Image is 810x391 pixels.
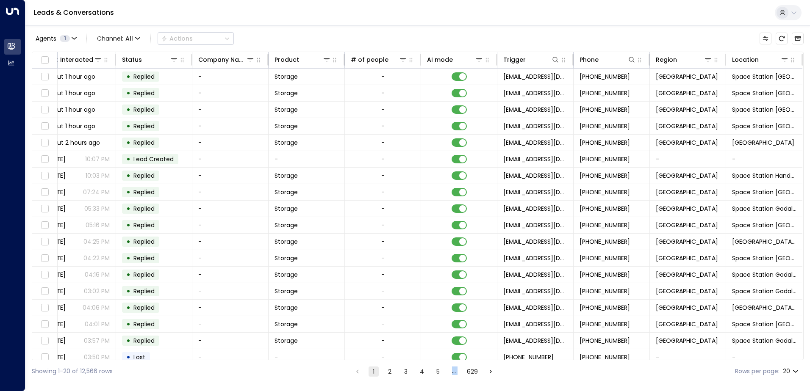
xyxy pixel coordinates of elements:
span: Replied [133,204,155,213]
td: - [192,184,269,200]
span: Birmingham [656,171,718,180]
div: Phone [580,55,636,65]
div: Product [275,55,299,65]
span: leads@space-station.co.uk [503,138,567,147]
div: - [381,72,385,81]
span: Replied [133,171,155,180]
td: - [192,102,269,118]
div: Location [732,55,789,65]
div: # of people [351,55,407,65]
span: Toggle select row [39,270,50,280]
div: Last Interacted [46,55,93,65]
button: page 1 [369,366,379,377]
span: Replied [133,270,155,279]
td: - [192,69,269,85]
div: • [126,152,130,166]
span: leads@space-station.co.uk [503,155,567,163]
td: - [192,333,269,349]
span: +447552233400 [580,204,630,213]
span: Toggle select row [39,187,50,198]
span: All [125,35,133,42]
span: Toggle select row [39,303,50,313]
div: Trigger [503,55,560,65]
span: +447845136142 [580,254,630,262]
span: +447908600815 [580,221,630,229]
div: # of people [351,55,388,65]
span: leads@space-station.co.uk [503,336,567,345]
p: 04:01 PM [85,320,110,328]
span: Storage [275,303,298,312]
span: +447943456994 [580,188,630,196]
div: Actions [161,35,193,42]
span: Toggle select row [39,121,50,132]
p: 03:02 PM [84,287,110,295]
span: Space Station Brentford [732,188,796,196]
div: - [381,336,385,345]
span: leads@space-station.co.uk [503,105,567,114]
span: Storage [275,188,298,196]
div: • [126,201,130,216]
span: Storage [275,270,298,279]
span: Surrey [656,270,718,279]
div: • [126,135,130,150]
span: Space Station Godalming [732,336,796,345]
span: Toggle select row [39,286,50,297]
button: Go to page 4 [417,366,427,377]
td: - [192,250,269,266]
button: Go to page 3 [401,366,411,377]
div: Trigger [503,55,526,65]
div: - [381,254,385,262]
span: Space Station Godalming [732,287,796,295]
span: London [656,221,718,229]
span: Oxfordshire [656,105,718,114]
p: 10:03 PM [86,171,110,180]
button: Channel:All [94,33,144,44]
div: • [126,218,130,232]
span: Storage [275,237,298,246]
td: - [726,151,802,167]
span: leads@space-station.co.uk [503,89,567,97]
span: Toggle select row [39,253,50,264]
span: Birmingham [656,89,718,97]
div: Last Interacted [46,55,102,65]
span: +447581324732 [580,138,630,147]
span: Birmingham [656,254,718,262]
span: Lost [133,353,145,361]
span: Storage [275,336,298,345]
span: Space Station Godalming [732,270,796,279]
td: - [192,300,269,316]
div: Phone [580,55,599,65]
div: Showing 1-20 of 12,566 rows [32,367,113,376]
div: - [381,287,385,295]
div: - [381,303,385,312]
td: - [192,135,269,151]
td: - [192,151,269,167]
span: Toggle select row [39,237,50,247]
div: Company Name [198,55,246,65]
span: Space Station Swiss Cottage [732,122,796,130]
div: - [381,122,385,130]
div: - [381,155,385,163]
span: Toggle select row [39,319,50,330]
span: Replied [133,138,155,147]
span: Toggle select row [39,88,50,99]
span: Storage [275,105,298,114]
span: about 1 hour ago [46,72,95,81]
span: leads@space-station.co.uk [503,72,567,81]
span: Toggle select row [39,220,50,231]
span: about 1 hour ago [46,122,95,130]
div: Location [732,55,759,65]
div: • [126,333,130,348]
div: Status [122,55,178,65]
span: Space Station Shrewsbury [732,303,796,312]
div: - [381,89,385,97]
span: +447943259740 [580,287,630,295]
span: Toggle select row [39,171,50,181]
div: - [381,237,385,246]
span: Birmingham [656,72,718,81]
td: - [192,217,269,233]
div: • [126,300,130,315]
div: Button group with a nested menu [158,32,234,45]
td: - [192,316,269,332]
span: 1 [60,35,70,42]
